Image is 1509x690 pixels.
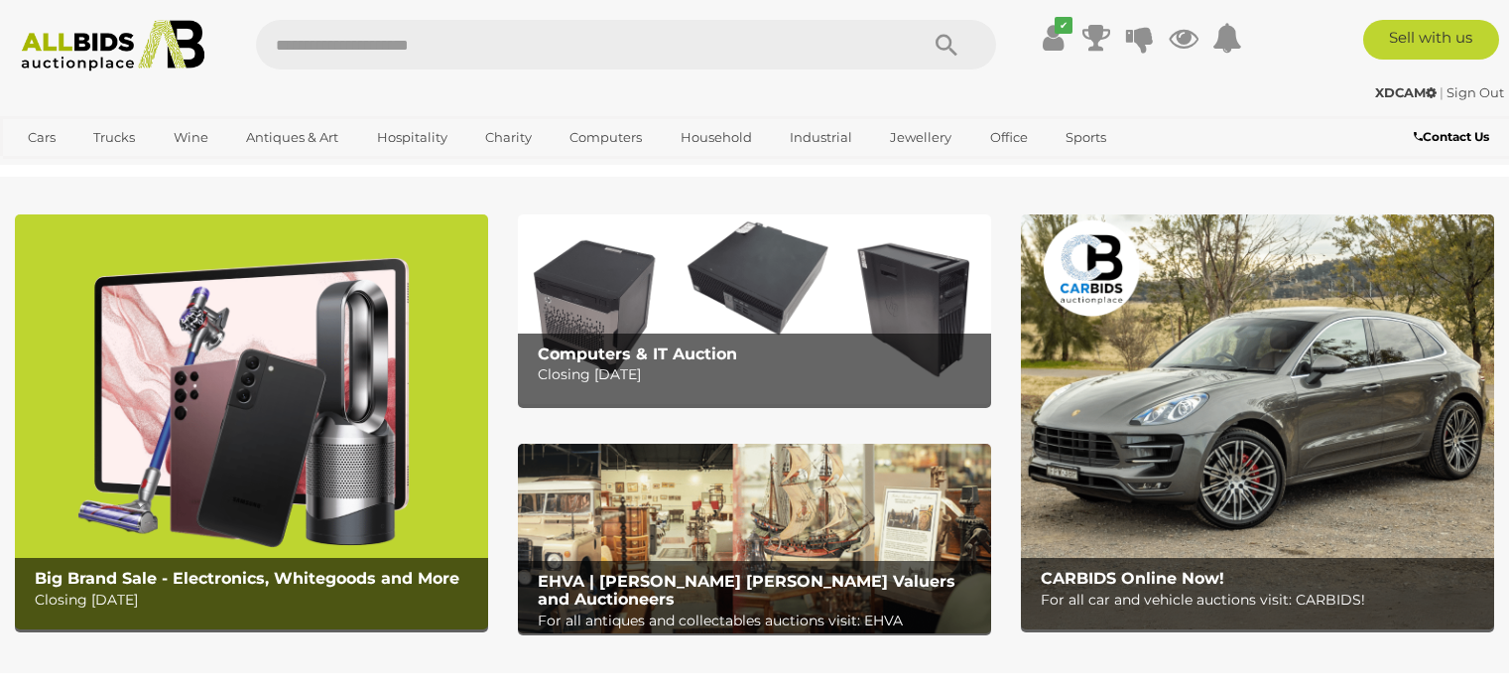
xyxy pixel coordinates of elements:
[1038,20,1068,56] a: ✔
[518,444,991,633] a: EHVA | Evans Hastings Valuers and Auctioneers EHVA | [PERSON_NAME] [PERSON_NAME] Valuers and Auct...
[15,214,488,629] a: Big Brand Sale - Electronics, Whitegoods and More Big Brand Sale - Electronics, Whitegoods and Mo...
[233,121,351,154] a: Antiques & Art
[15,121,68,154] a: Cars
[1363,20,1499,60] a: Sell with us
[1414,126,1494,148] a: Contact Us
[1053,121,1119,154] a: Sports
[538,609,981,633] p: For all antiques and collectables auctions visit: EHVA
[877,121,964,154] a: Jewellery
[80,121,148,154] a: Trucks
[977,121,1041,154] a: Office
[518,214,991,404] img: Computers & IT Auction
[1414,129,1489,144] b: Contact Us
[538,345,737,363] b: Computers & IT Auction
[1375,84,1437,100] strong: XDCAM
[518,444,991,633] img: EHVA | Evans Hastings Valuers and Auctioneers
[538,572,955,609] b: EHVA | [PERSON_NAME] [PERSON_NAME] Valuers and Auctioneers
[1055,17,1072,34] i: ✔
[1021,214,1494,629] a: CARBIDS Online Now! CARBIDS Online Now! For all car and vehicle auctions visit: CARBIDS!
[1446,84,1504,100] a: Sign Out
[35,588,478,613] p: Closing [DATE]
[777,121,865,154] a: Industrial
[35,569,459,588] b: Big Brand Sale - Electronics, Whitegoods and More
[557,121,655,154] a: Computers
[518,214,991,404] a: Computers & IT Auction Computers & IT Auction Closing [DATE]
[1021,214,1494,629] img: CARBIDS Online Now!
[1041,569,1224,588] b: CARBIDS Online Now!
[364,121,460,154] a: Hospitality
[161,121,221,154] a: Wine
[1440,84,1444,100] span: |
[15,154,182,187] a: [GEOGRAPHIC_DATA]
[15,214,488,629] img: Big Brand Sale - Electronics, Whitegoods and More
[1375,84,1440,100] a: XDCAM
[472,121,545,154] a: Charity
[897,20,996,69] button: Search
[11,20,215,71] img: Allbids.com.au
[1041,588,1484,613] p: For all car and vehicle auctions visit: CARBIDS!
[668,121,765,154] a: Household
[538,362,981,387] p: Closing [DATE]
